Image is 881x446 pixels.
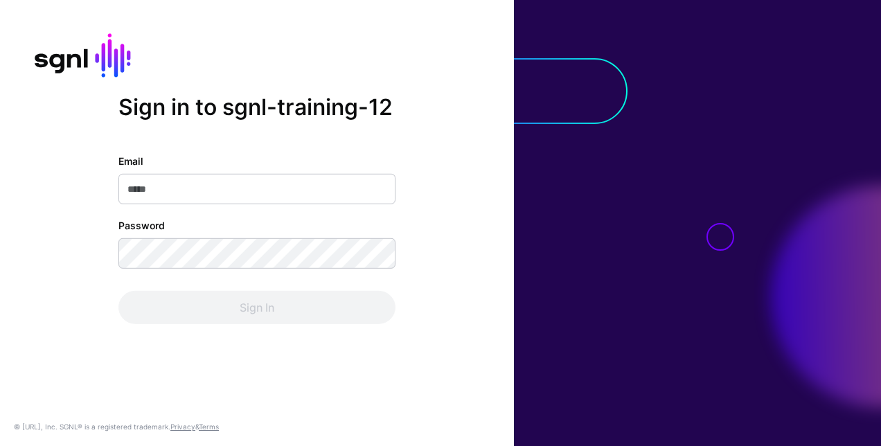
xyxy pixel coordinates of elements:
[170,422,195,431] a: Privacy
[199,422,219,431] a: Terms
[14,421,219,432] div: © [URL], Inc. SGNL® is a registered trademark. &
[118,154,143,168] label: Email
[118,218,165,233] label: Password
[118,94,395,121] h2: Sign in to sgnl-training-12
